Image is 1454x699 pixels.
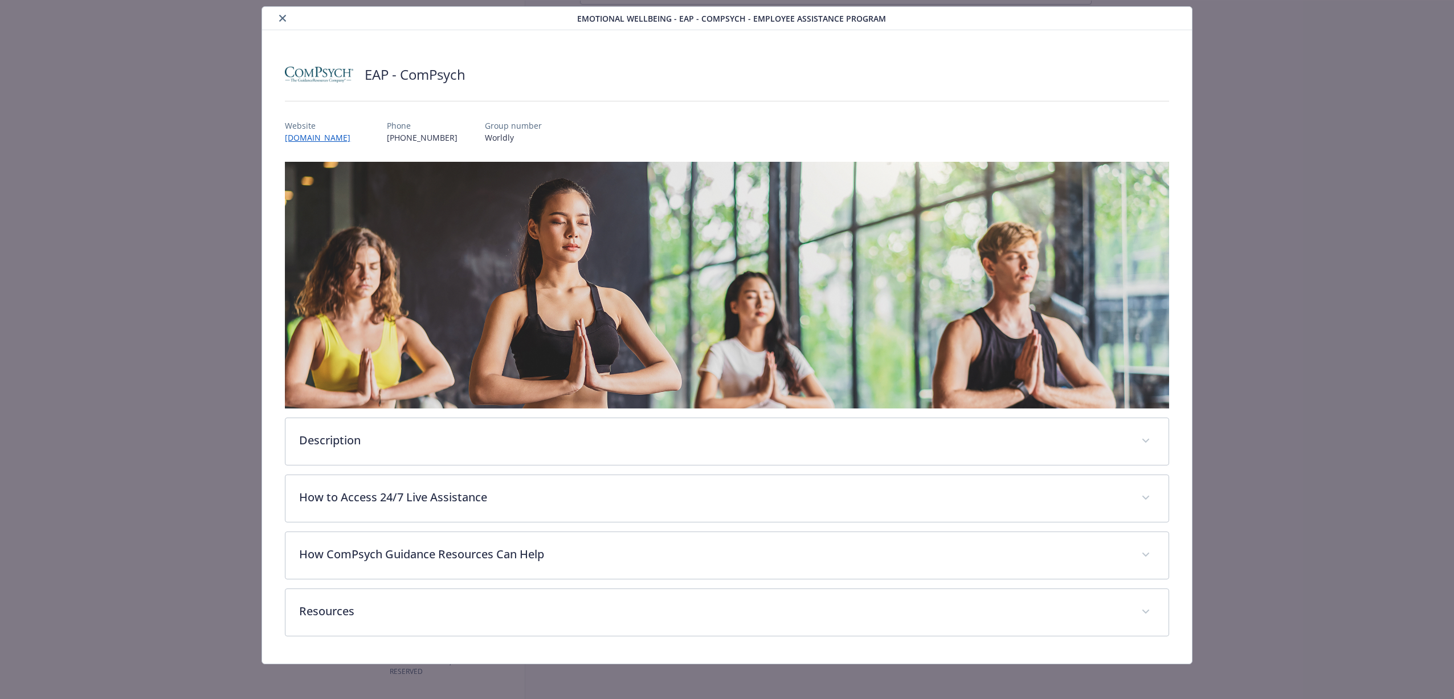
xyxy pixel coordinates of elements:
[285,132,360,143] a: [DOMAIN_NAME]
[365,65,465,84] h2: EAP - ComPsych
[285,162,1169,408] img: banner
[299,432,1127,449] p: Description
[299,546,1127,563] p: How ComPsych Guidance Resources Can Help
[285,589,1168,636] div: Resources
[285,532,1168,579] div: How ComPsych Guidance Resources Can Help
[285,58,353,92] img: ComPsych Corporation
[285,475,1168,522] div: How to Access 24/7 Live Assistance
[299,603,1127,620] p: Resources
[299,489,1127,506] p: How to Access 24/7 Live Assistance
[387,132,458,144] p: [PHONE_NUMBER]
[145,6,1309,664] div: details for plan Emotional Wellbeing - EAP - ComPsych - Employee Assistance Program
[276,11,289,25] button: close
[577,13,886,24] span: Emotional Wellbeing - EAP - ComPsych - Employee Assistance Program
[485,120,542,132] p: Group number
[485,132,542,144] p: Worldly
[285,418,1168,465] div: Description
[285,120,360,132] p: Website
[387,120,458,132] p: Phone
